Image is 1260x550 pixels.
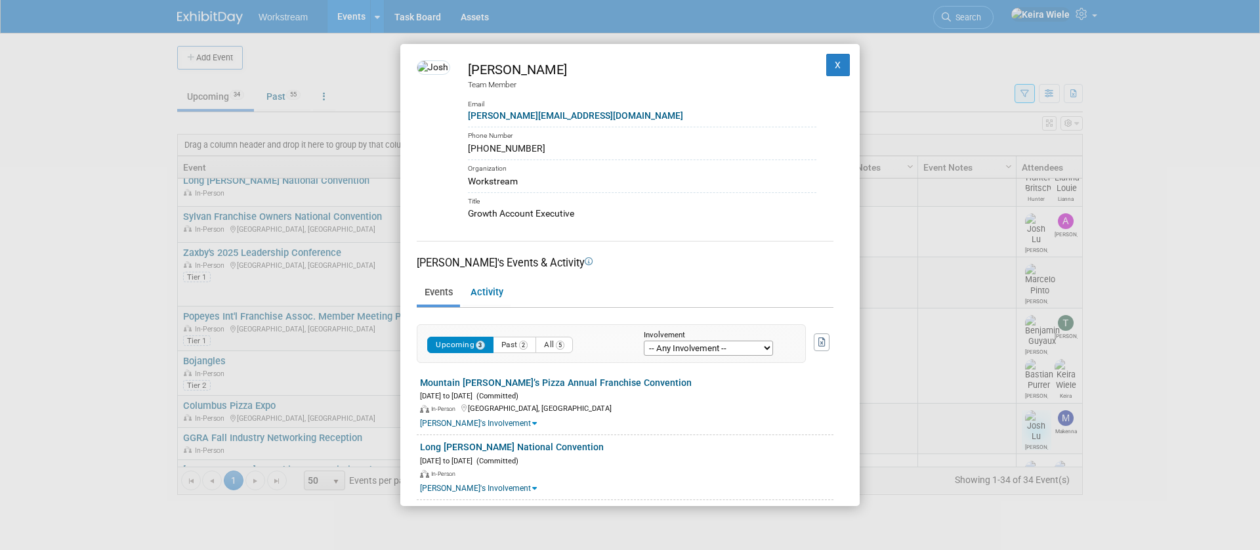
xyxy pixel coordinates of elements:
[417,255,833,270] div: [PERSON_NAME]'s Events & Activity
[493,337,537,353] button: Past2
[468,207,816,221] div: Growth Account Executive
[420,484,537,493] a: [PERSON_NAME]'s Involvement
[431,406,459,412] span: In-Person
[468,175,816,188] div: Workstream
[472,457,518,465] span: (Committed)
[468,79,816,91] div: Team Member
[420,405,429,413] img: In-Person Event
[644,331,786,340] div: Involvement
[463,282,511,305] a: Activity
[468,192,816,207] div: Title
[468,91,816,110] div: Email
[826,54,850,76] button: X
[468,60,816,79] div: [PERSON_NAME]
[468,110,683,121] a: [PERSON_NAME][EMAIL_ADDRESS][DOMAIN_NAME]
[431,471,459,477] span: In-Person
[420,470,429,478] img: In-Person Event
[420,377,692,388] a: Mountain [PERSON_NAME]’s Pizza Annual Franchise Convention
[468,142,816,156] div: [PHONE_NUMBER]
[556,341,565,350] span: 5
[519,341,528,350] span: 2
[420,442,604,452] a: Long [PERSON_NAME] National Convention
[417,60,450,75] img: Josh Lu
[535,337,573,353] button: All5
[420,454,833,467] div: [DATE] to [DATE]
[476,341,485,350] span: 3
[420,389,833,402] div: [DATE] to [DATE]
[420,419,537,428] a: [PERSON_NAME]'s Involvement
[468,159,816,175] div: Organization
[468,127,816,142] div: Phone Number
[427,337,493,353] button: Upcoming3
[420,402,833,414] div: [GEOGRAPHIC_DATA], [GEOGRAPHIC_DATA]
[472,392,518,400] span: (Committed)
[417,282,460,305] a: Events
